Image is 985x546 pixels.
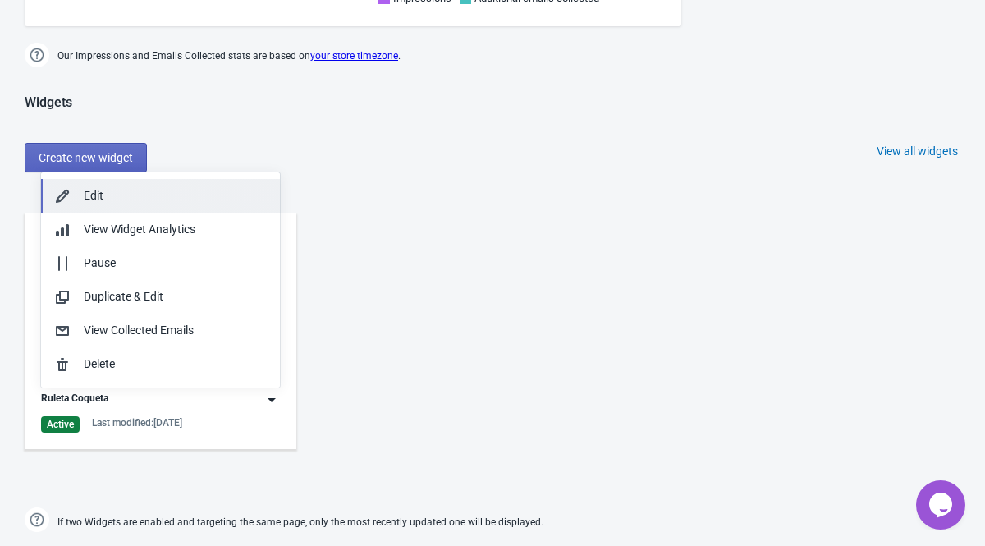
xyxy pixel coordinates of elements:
span: Create new widget [39,151,133,164]
div: Duplicate & Edit [84,288,267,305]
button: Create new widget [25,143,147,172]
div: Active [41,416,80,433]
img: help.png [25,507,49,532]
div: Edit [84,187,267,204]
img: dropdown.png [263,392,280,408]
button: View Widget Analytics [41,213,280,246]
a: your store timezone [310,50,398,62]
div: Pause [84,255,267,272]
button: Edit [41,179,280,213]
button: Pause [41,246,280,280]
button: Delete [41,347,280,381]
div: View all widgets [877,143,958,159]
iframe: chat widget [916,480,969,530]
div: View Collected Emails [84,322,267,339]
img: help.png [25,43,49,67]
div: Last modified: [DATE] [92,416,182,429]
div: Ruleta Coqueta [41,392,108,408]
span: View Widget Analytics [84,223,195,236]
span: If two Widgets are enabled and targeting the same page, only the most recently updated one will b... [57,509,543,536]
div: Delete [84,356,267,373]
span: Our Impressions and Emails Collected stats are based on . [57,43,401,70]
button: Duplicate & Edit [41,280,280,314]
button: View Collected Emails [41,314,280,347]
